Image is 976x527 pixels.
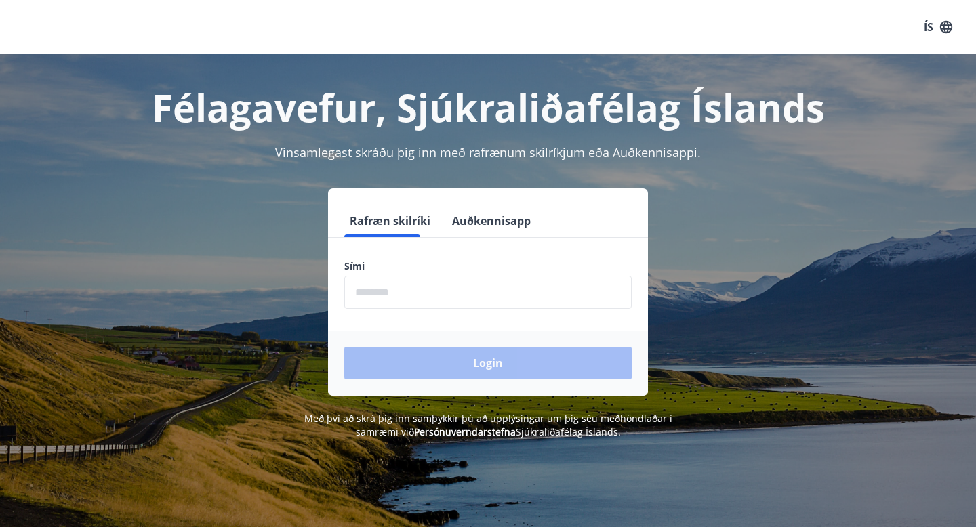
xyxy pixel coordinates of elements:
[447,205,536,237] button: Auðkennisapp
[916,15,960,39] button: ÍS
[16,81,960,133] h1: Félagavefur, Sjúkraliðafélag Íslands
[275,144,701,161] span: Vinsamlegast skráðu þig inn með rafrænum skilríkjum eða Auðkennisappi.
[304,412,672,438] span: Með því að skrá þig inn samþykkir þú að upplýsingar um þig séu meðhöndlaðar í samræmi við Sjúkral...
[344,205,436,237] button: Rafræn skilríki
[414,425,516,438] a: Persónuverndarstefna
[344,259,632,273] label: Sími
